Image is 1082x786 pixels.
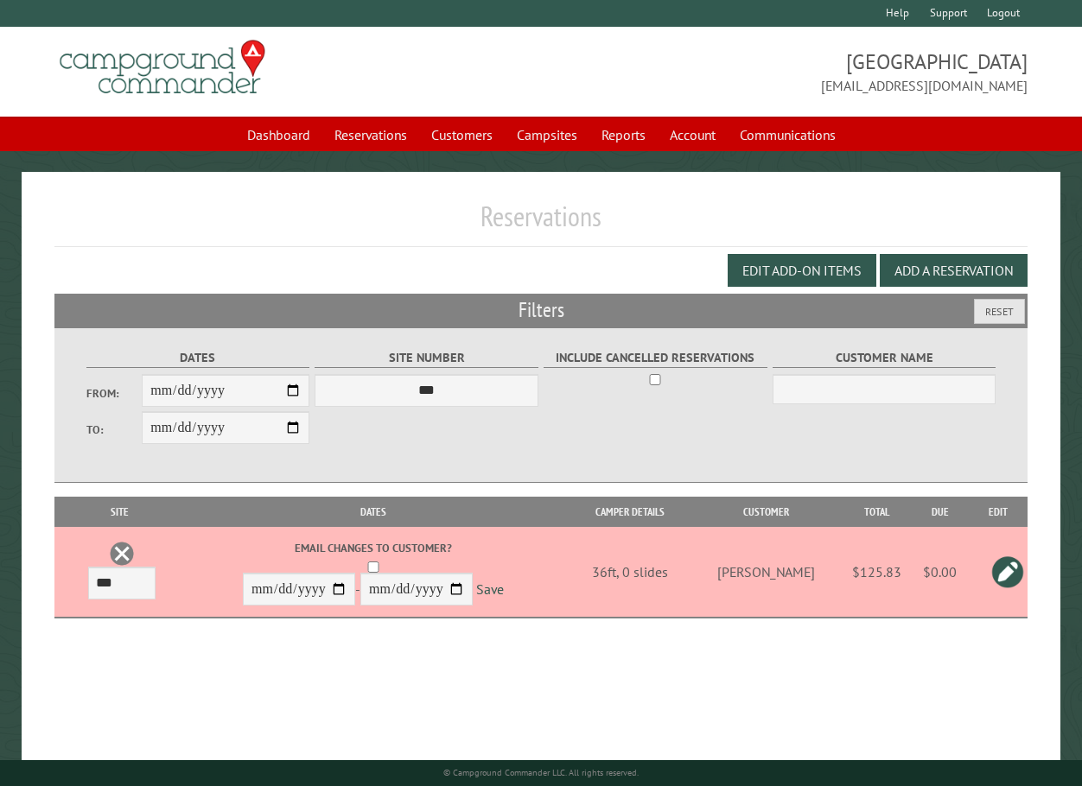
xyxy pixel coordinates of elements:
[237,118,321,151] a: Dashboard
[63,497,177,527] th: Site
[690,527,842,618] td: [PERSON_NAME]
[421,118,503,151] a: Customers
[180,540,567,610] div: -
[842,527,911,618] td: $125.83
[54,34,270,101] img: Campground Commander
[109,541,135,567] a: Delete this reservation
[969,497,1028,527] th: Edit
[729,118,846,151] a: Communications
[974,299,1025,324] button: Reset
[728,254,876,287] button: Edit Add-on Items
[570,527,690,618] td: 36ft, 0 slides
[177,497,570,527] th: Dates
[443,767,639,778] small: © Campground Commander LLC. All rights reserved.
[86,422,143,438] label: To:
[773,348,996,368] label: Customer Name
[591,118,656,151] a: Reports
[54,200,1028,247] h1: Reservations
[659,118,726,151] a: Account
[86,348,309,368] label: Dates
[544,348,767,368] label: Include Cancelled Reservations
[541,48,1028,96] span: [GEOGRAPHIC_DATA] [EMAIL_ADDRESS][DOMAIN_NAME]
[570,497,690,527] th: Camper Details
[324,118,417,151] a: Reservations
[690,497,842,527] th: Customer
[54,294,1028,326] h2: Filters
[86,385,143,402] label: From:
[880,254,1028,287] button: Add a Reservation
[180,540,567,556] label: Email changes to customer?
[506,118,588,151] a: Campsites
[842,497,911,527] th: Total
[315,348,538,368] label: Site Number
[911,497,969,527] th: Due
[911,527,969,618] td: $0.00
[476,581,504,599] a: Save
